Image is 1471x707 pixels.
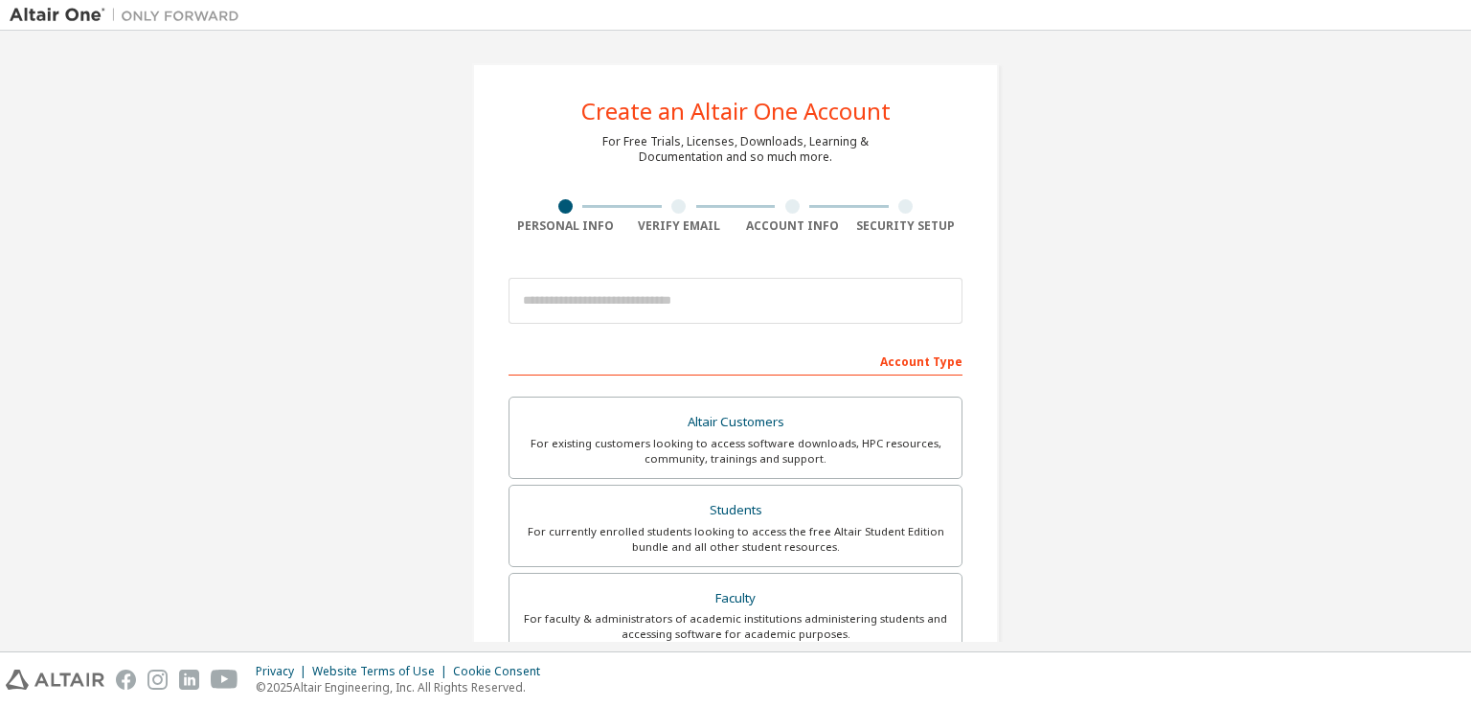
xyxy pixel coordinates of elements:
[735,218,849,234] div: Account Info
[581,100,891,123] div: Create an Altair One Account
[849,218,963,234] div: Security Setup
[116,670,136,690] img: facebook.svg
[622,218,736,234] div: Verify Email
[521,524,950,555] div: For currently enrolled students looking to access the free Altair Student Edition bundle and all ...
[453,664,552,679] div: Cookie Consent
[312,664,453,679] div: Website Terms of Use
[521,436,950,467] div: For existing customers looking to access software downloads, HPC resources, community, trainings ...
[147,670,168,690] img: instagram.svg
[179,670,199,690] img: linkedin.svg
[521,585,950,612] div: Faculty
[509,345,962,376] div: Account Type
[6,670,104,690] img: altair_logo.svg
[256,664,312,679] div: Privacy
[521,409,950,436] div: Altair Customers
[10,6,249,25] img: Altair One
[521,611,950,642] div: For faculty & administrators of academic institutions administering students and accessing softwa...
[211,670,238,690] img: youtube.svg
[509,218,622,234] div: Personal Info
[521,497,950,524] div: Students
[602,134,869,165] div: For Free Trials, Licenses, Downloads, Learning & Documentation and so much more.
[256,679,552,696] p: © 2025 Altair Engineering, Inc. All Rights Reserved.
